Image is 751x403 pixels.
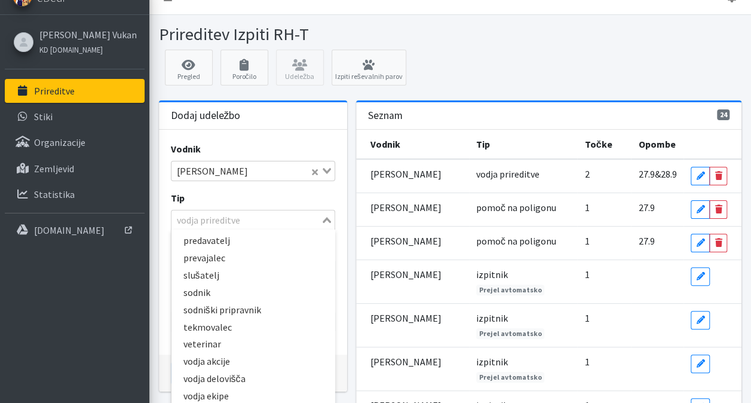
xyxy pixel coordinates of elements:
[171,109,241,122] h3: Dodaj udeležbo
[173,213,320,227] input: Search for option
[34,136,85,148] p: Organizacije
[638,168,676,180] span: 27.9&28.9
[165,50,213,86] a: Pregled
[476,285,545,295] span: Prejel avtomatsko
[5,182,145,206] a: Statistika
[171,240,198,254] label: Točke
[34,163,74,175] p: Zemljevid
[171,362,213,384] button: Shrani
[476,235,556,247] span: pomoč na poligonu
[171,291,208,306] label: Opombe
[476,372,545,383] span: Prejel avtomatsko
[476,168,540,180] span: vodja prireditve
[312,164,318,178] button: Clear Selected
[476,328,545,339] span: Prejel avtomatsko
[174,164,251,178] span: [PERSON_NAME]
[356,226,469,259] td: [PERSON_NAME]
[584,268,589,280] span: 1
[356,130,469,159] th: Vodnik
[638,202,654,213] span: 27.9
[469,130,578,159] th: Tip
[34,85,75,97] p: Prireditve
[332,50,406,86] a: Izpiti reševalnih parov
[171,191,185,205] label: Tip
[356,303,469,347] td: [PERSON_NAME]
[39,28,137,42] a: [PERSON_NAME] Vukan
[39,45,103,54] small: KD [DOMAIN_NAME]
[368,109,403,122] h3: Seznam
[5,130,145,154] a: Organizacije
[584,312,589,324] span: 1
[631,130,683,159] th: Opombe
[584,356,589,368] span: 1
[5,157,145,181] a: Zemljevid
[159,24,446,45] h1: Prireditev Izpiti RH-T
[356,159,469,193] td: [PERSON_NAME]
[5,218,145,242] a: [DOMAIN_NAME]
[171,210,335,230] div: Search for option
[220,50,268,86] a: Poročilo
[584,202,589,213] span: 1
[476,202,556,213] span: pomoč na poligonu
[252,164,309,178] input: Search for option
[584,168,589,180] span: 2
[34,111,53,123] p: Stiki
[5,105,145,129] a: Stiki
[356,347,469,390] td: [PERSON_NAME]
[638,235,654,247] span: 27.9
[476,356,508,368] span: izpitnik
[476,312,508,324] span: izpitnik
[476,268,508,280] span: izpitnik
[39,42,137,56] a: KD [DOMAIN_NAME]
[34,224,105,236] p: [DOMAIN_NAME]
[584,235,589,247] span: 1
[356,193,469,226] td: [PERSON_NAME]
[577,130,631,159] th: Točke
[171,161,335,181] div: Search for option
[717,109,730,120] span: 24
[171,142,201,156] label: Vodnik
[34,188,75,200] p: Statistika
[356,259,469,303] td: [PERSON_NAME]
[5,79,145,103] a: Prireditve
